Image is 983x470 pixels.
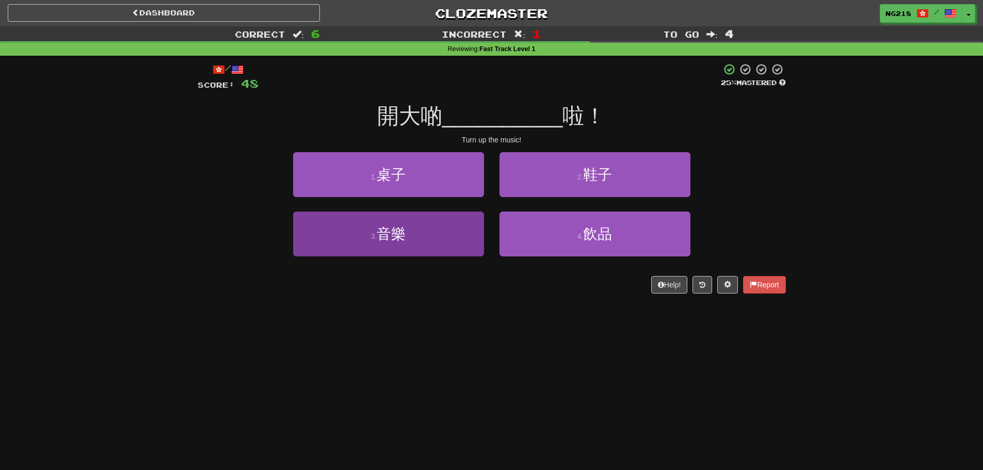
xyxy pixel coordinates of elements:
span: 鞋子 [583,167,612,183]
button: Round history (alt+y) [692,276,712,294]
span: 桌子 [377,167,406,183]
span: ng218 [885,9,911,18]
a: ng218 / [880,4,962,23]
strong: Fast Track Level 1 [479,45,536,53]
span: 音樂 [377,226,406,242]
button: 4.飲品 [499,212,690,256]
span: : [514,30,525,39]
button: Report [743,276,785,294]
span: / [934,8,939,15]
small: 4 . [577,232,584,240]
span: 25 % [721,78,736,87]
span: __________ [442,104,563,128]
span: 啦！ [562,104,606,128]
div: / [198,63,259,76]
button: 1.桌子 [293,152,484,197]
span: : [706,30,718,39]
div: Mastered [721,78,786,88]
a: Dashboard [8,4,320,22]
span: 飲品 [583,226,612,242]
span: 6 [311,27,320,40]
button: Help! [651,276,688,294]
span: Incorrect [442,29,507,39]
span: : [293,30,304,39]
button: 2.鞋子 [499,152,690,197]
small: 3 . [371,232,377,240]
span: 1 [533,27,541,40]
button: 3.音樂 [293,212,484,256]
span: 4 [725,27,734,40]
span: To go [663,29,699,39]
span: Correct [235,29,285,39]
span: Score: [198,80,235,89]
a: Clozemaster [335,4,648,22]
small: 2 . [577,173,584,181]
span: 48 [241,77,259,90]
span: 開大啲 [377,104,442,128]
small: 1 . [371,173,377,181]
div: Turn up the music! [198,135,786,145]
